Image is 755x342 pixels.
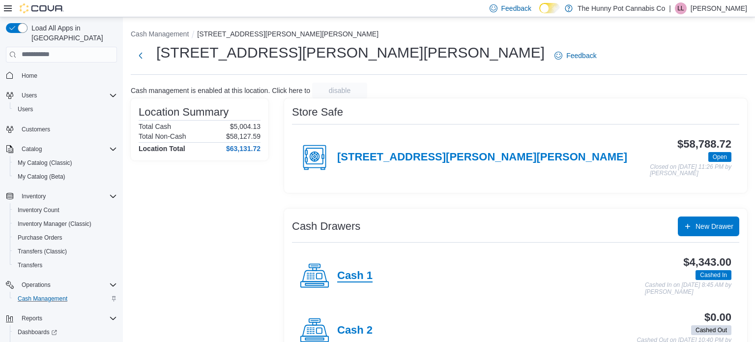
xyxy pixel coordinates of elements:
button: Purchase Orders [10,231,121,245]
button: Customers [2,122,121,136]
span: Inventory Count [18,206,59,214]
h4: Location Total [139,145,185,153]
p: The Hunny Pot Cannabis Co [578,2,665,14]
p: | [669,2,671,14]
h4: $63,131.72 [226,145,261,153]
span: Customers [18,123,117,135]
button: Cash Management [10,292,121,306]
p: $5,004.13 [230,123,261,130]
span: Inventory Count [14,204,117,216]
a: My Catalog (Beta) [14,171,69,183]
span: Operations [22,281,51,289]
span: Inventory [18,190,117,202]
p: Closed on [DATE] 11:26 PM by [PERSON_NAME] [650,164,731,177]
a: Home [18,70,41,82]
span: Users [18,105,33,113]
span: Reports [18,312,117,324]
button: Transfers (Classic) [10,245,121,258]
h4: Cash 2 [337,324,373,337]
span: LL [677,2,684,14]
p: Cash management is enabled at this location. Click here to [131,87,310,94]
span: Transfers [14,259,117,271]
h3: $0.00 [704,311,731,323]
button: New Drawer [678,217,739,236]
span: disable [329,86,350,95]
span: Open [708,152,731,162]
span: Home [22,72,37,80]
button: Catalog [2,142,121,156]
span: My Catalog (Beta) [14,171,117,183]
span: My Catalog (Beta) [18,173,65,181]
a: Transfers (Classic) [14,246,71,257]
h4: Cash 1 [337,270,373,282]
a: Purchase Orders [14,232,66,244]
h1: [STREET_ADDRESS][PERSON_NAME][PERSON_NAME] [156,43,545,62]
a: Dashboards [10,325,121,339]
a: Inventory Count [14,204,63,216]
h3: Cash Drawers [292,220,360,232]
h3: Location Summary [139,106,229,118]
button: Next [131,46,150,65]
span: Inventory Manager (Classic) [14,218,117,230]
button: Home [2,68,121,83]
span: Operations [18,279,117,291]
button: Users [2,89,121,102]
button: Inventory [2,189,121,203]
span: Purchase Orders [18,234,62,242]
span: Cashed In [700,271,727,280]
a: Cash Management [14,293,71,305]
span: My Catalog (Classic) [14,157,117,169]
p: $58,127.59 [226,132,261,140]
button: Inventory Count [10,203,121,217]
span: Transfers (Classic) [14,246,117,257]
button: Cash Management [131,30,189,38]
a: Dashboards [14,326,61,338]
button: Operations [18,279,55,291]
a: Feedback [551,46,600,65]
span: Catalog [18,143,117,155]
input: Dark Mode [539,3,560,13]
span: Home [18,69,117,82]
button: Reports [2,311,121,325]
h3: $4,343.00 [683,256,731,268]
span: Inventory [22,192,46,200]
h6: Total Non-Cash [139,132,186,140]
span: Cashed Out [691,325,731,335]
p: Cashed In on [DATE] 8:45 AM by [PERSON_NAME] [645,282,731,295]
h3: Store Safe [292,106,343,118]
span: Cashed Out [696,326,727,335]
span: Reports [22,314,42,322]
h6: Total Cash [139,123,171,130]
button: Catalog [18,143,46,155]
span: Transfers (Classic) [18,248,67,255]
span: Dark Mode [539,13,540,14]
button: [STREET_ADDRESS][PERSON_NAME][PERSON_NAME] [197,30,378,38]
h4: [STREET_ADDRESS][PERSON_NAME][PERSON_NAME] [337,151,627,164]
a: Transfers [14,259,46,271]
button: My Catalog (Beta) [10,170,121,184]
h3: $58,788.72 [677,138,731,150]
span: Catalog [22,145,42,153]
img: Cova [20,3,64,13]
span: Cash Management [14,293,117,305]
span: Cash Management [18,295,67,303]
button: Operations [2,278,121,292]
button: My Catalog (Classic) [10,156,121,170]
a: My Catalog (Classic) [14,157,76,169]
nav: An example of EuiBreadcrumbs [131,29,747,41]
span: Cashed In [696,270,731,280]
button: disable [312,83,367,98]
span: Users [14,103,117,115]
span: Load All Apps in [GEOGRAPHIC_DATA] [28,23,117,43]
a: Inventory Manager (Classic) [14,218,95,230]
span: Purchase Orders [14,232,117,244]
span: Feedback [501,3,531,13]
span: Transfers [18,261,42,269]
button: Inventory [18,190,50,202]
span: Dashboards [14,326,117,338]
span: Inventory Manager (Classic) [18,220,91,228]
span: Users [18,90,117,101]
button: Users [10,102,121,116]
span: Dashboards [18,328,57,336]
span: Feedback [566,51,596,61]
